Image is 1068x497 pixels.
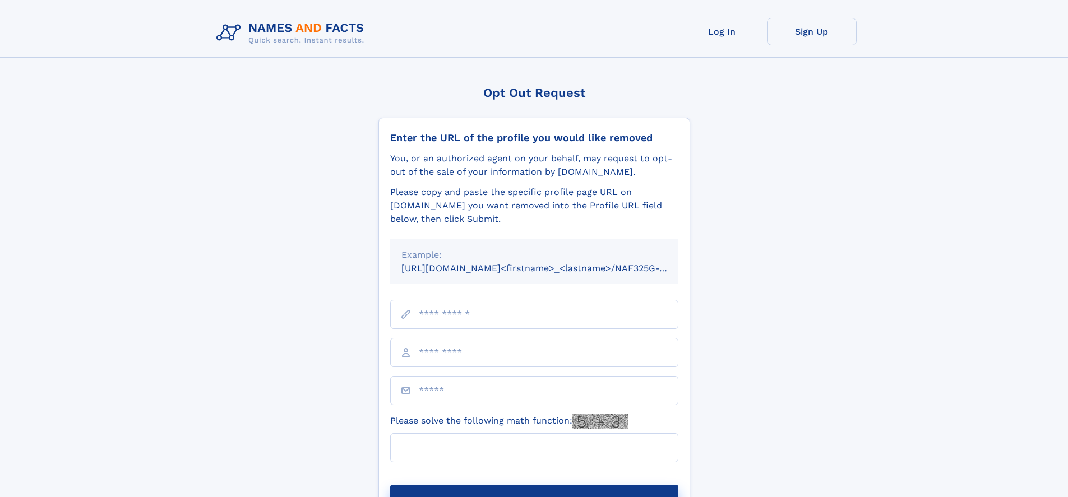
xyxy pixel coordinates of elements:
[212,18,373,48] img: Logo Names and Facts
[401,263,700,273] small: [URL][DOMAIN_NAME]<firstname>_<lastname>/NAF325G-xxxxxxxx
[390,414,628,429] label: Please solve the following math function:
[767,18,857,45] a: Sign Up
[401,248,667,262] div: Example:
[378,86,690,100] div: Opt Out Request
[390,152,678,179] div: You, or an authorized agent on your behalf, may request to opt-out of the sale of your informatio...
[677,18,767,45] a: Log In
[390,185,678,226] div: Please copy and paste the specific profile page URL on [DOMAIN_NAME] you want removed into the Pr...
[390,132,678,144] div: Enter the URL of the profile you would like removed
